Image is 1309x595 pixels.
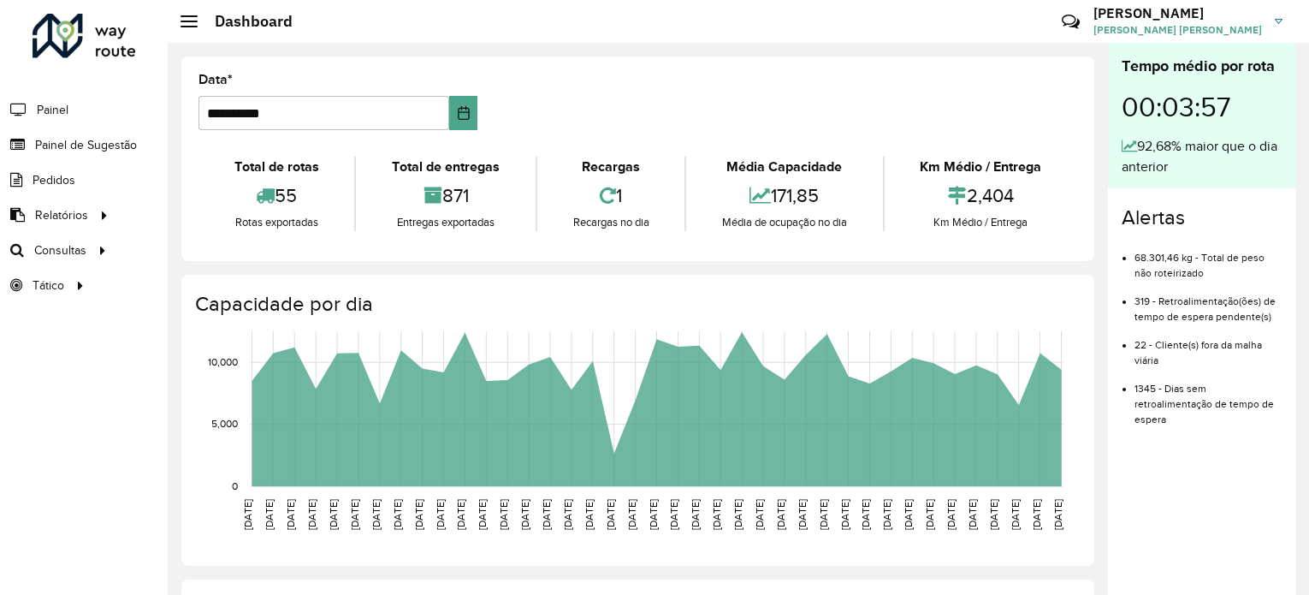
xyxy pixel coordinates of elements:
text: [DATE] [668,499,679,530]
h2: Dashboard [198,12,293,31]
text: [DATE] [711,499,722,530]
text: [DATE] [732,499,743,530]
text: [DATE] [626,499,637,530]
text: [DATE] [754,499,765,530]
text: [DATE] [349,499,360,530]
div: Km Médio / Entrega [889,157,1073,177]
div: Recargas [542,157,680,177]
text: [DATE] [1031,499,1042,530]
text: [DATE] [775,499,786,530]
text: [DATE] [903,499,914,530]
text: [DATE] [945,499,957,530]
div: Tempo médio por rota [1122,55,1282,78]
div: 00:03:57 [1122,78,1282,136]
div: 55 [203,177,350,214]
text: [DATE] [583,499,595,530]
text: [DATE] [818,499,829,530]
div: Média Capacidade [690,157,878,177]
span: [PERSON_NAME] [PERSON_NAME] [1093,22,1262,38]
a: Contato Rápido [1052,3,1089,40]
h3: [PERSON_NAME] [1093,5,1262,21]
li: 22 - Cliente(s) fora da malha viária [1134,324,1282,368]
div: Total de rotas [203,157,350,177]
span: Painel [37,101,68,119]
text: [DATE] [541,499,552,530]
span: Tático [33,277,64,295]
text: [DATE] [285,499,296,530]
text: [DATE] [519,499,530,530]
text: 10,000 [208,356,238,367]
text: [DATE] [392,499,403,530]
span: Consultas [34,241,86,259]
text: [DATE] [328,499,339,530]
h4: Capacidade por dia [195,292,1077,317]
text: [DATE] [413,499,424,530]
text: [DATE] [498,499,509,530]
span: Painel de Sugestão [35,136,137,154]
text: [DATE] [881,499,892,530]
span: Relatórios [35,206,88,224]
text: [DATE] [839,499,850,530]
div: 871 [360,177,530,214]
text: [DATE] [435,499,446,530]
li: 319 - Retroalimentação(ões) de tempo de espera pendente(s) [1134,281,1282,324]
div: Rotas exportadas [203,214,350,231]
div: 92,68% maior que o dia anterior [1122,136,1282,177]
text: [DATE] [264,499,275,530]
div: Km Médio / Entrega [889,214,1073,231]
div: Recargas no dia [542,214,680,231]
text: [DATE] [690,499,701,530]
button: Choose Date [449,96,478,130]
text: [DATE] [648,499,659,530]
text: [DATE] [455,499,466,530]
text: [DATE] [242,499,253,530]
div: Entregas exportadas [360,214,530,231]
text: [DATE] [306,499,317,530]
text: [DATE] [605,499,616,530]
text: [DATE] [988,499,999,530]
span: Pedidos [33,171,75,189]
label: Data [198,69,233,90]
text: [DATE] [967,499,978,530]
div: 2,404 [889,177,1073,214]
text: [DATE] [370,499,382,530]
text: [DATE] [1010,499,1021,530]
text: [DATE] [924,499,935,530]
div: 1 [542,177,680,214]
h4: Alertas [1122,205,1282,230]
text: [DATE] [1052,499,1063,530]
div: Média de ocupação no dia [690,214,878,231]
div: 171,85 [690,177,878,214]
text: 5,000 [211,419,238,430]
text: [DATE] [562,499,573,530]
li: 1345 - Dias sem retroalimentação de tempo de espera [1134,368,1282,427]
text: 0 [232,480,238,491]
div: Total de entregas [360,157,530,177]
li: 68.301,46 kg - Total de peso não roteirizado [1134,237,1282,281]
text: [DATE] [797,499,808,530]
text: [DATE] [477,499,488,530]
text: [DATE] [860,499,871,530]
